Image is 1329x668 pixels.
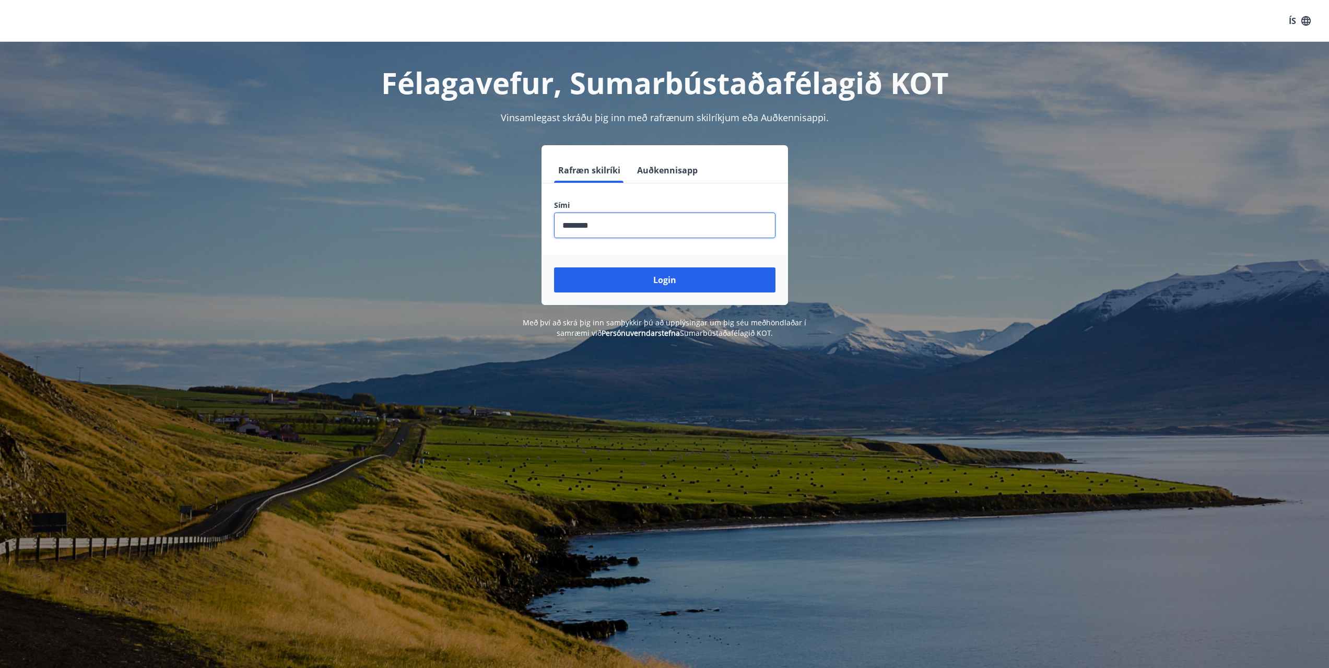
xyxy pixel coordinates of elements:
span: Með því að skrá þig inn samþykkir þú að upplýsingar um þig séu meðhöndlaðar í samræmi við Sumarbú... [523,318,806,338]
button: ÍS [1283,11,1316,30]
label: Sími [554,200,775,210]
a: Persónuverndarstefna [602,328,680,338]
button: Rafræn skilríki [554,158,625,183]
h1: Félagavefur, Sumarbústaðafélagið KOT [301,63,1028,102]
button: Login [554,267,775,292]
span: Vinsamlegast skráðu þig inn með rafrænum skilríkjum eða Auðkennisappi. [501,111,829,124]
button: Auðkennisapp [633,158,702,183]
